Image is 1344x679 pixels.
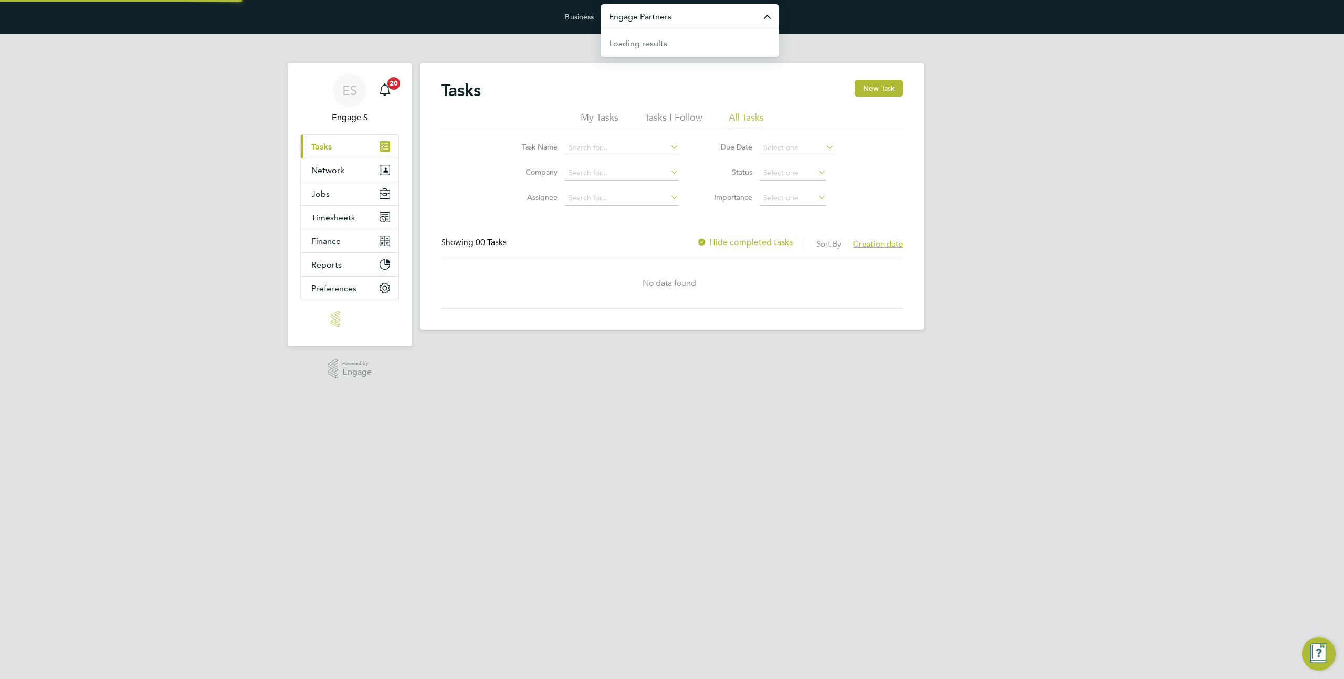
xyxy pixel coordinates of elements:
[300,311,399,327] a: Go to home page
[581,111,618,130] li: My Tasks
[510,142,558,152] label: Task Name
[729,111,764,130] li: All Tasks
[311,142,332,152] span: Tasks
[311,189,330,199] span: Jobs
[301,206,398,229] button: Timesheets
[374,73,395,107] a: 20
[565,166,679,181] input: Search for...
[1302,637,1336,671] button: Engage Resource Center
[565,12,594,22] label: Business
[609,37,667,50] div: Loading results
[342,83,357,97] span: ES
[705,142,752,152] label: Due Date
[760,166,826,181] input: Select one
[311,283,356,293] span: Preferences
[331,311,369,327] img: engage-logo-retina.png
[342,368,372,377] span: Engage
[441,80,481,101] h2: Tasks
[301,182,398,205] button: Jobs
[476,237,507,248] span: 00 Tasks
[311,236,341,246] span: Finance
[510,193,558,202] label: Assignee
[705,193,752,202] label: Importance
[441,237,509,248] div: Showing
[311,165,344,175] span: Network
[288,63,412,346] nav: Main navigation
[565,141,679,155] input: Search for...
[301,253,398,276] button: Reports
[705,167,752,177] label: Status
[816,239,841,249] label: Sort By
[697,237,793,248] label: Hide completed tasks
[301,229,398,252] button: Finance
[853,239,903,249] span: Creation date
[855,80,903,97] button: New Task
[565,191,679,206] input: Search for...
[760,191,826,206] input: Select one
[328,359,372,379] a: Powered byEngage
[311,213,355,222] span: Timesheets
[510,167,558,177] label: Company
[300,111,399,124] span: Engage S
[645,111,702,130] li: Tasks I Follow
[300,73,399,124] a: ESEngage S
[311,260,342,270] span: Reports
[441,278,898,289] div: No data found
[301,135,398,158] a: Tasks
[301,277,398,300] button: Preferences
[301,158,398,182] button: Network
[342,359,372,368] span: Powered by
[760,141,834,155] input: Select one
[387,77,400,90] span: 20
